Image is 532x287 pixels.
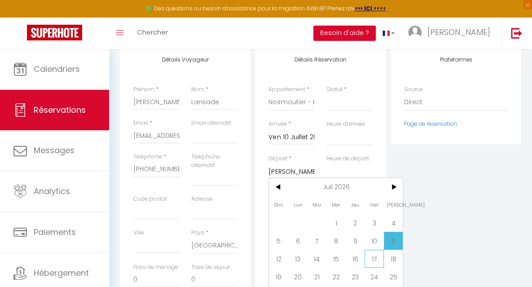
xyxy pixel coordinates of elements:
[191,85,204,94] label: Nom
[34,185,70,197] span: Analytics
[288,178,384,196] span: Juil 2026
[384,268,403,286] span: 25
[326,155,369,163] label: Heure de départ
[346,250,365,268] span: 16
[346,232,365,250] span: 9
[191,153,237,170] label: Téléphone alternatif
[269,268,288,286] span: 19
[268,120,286,128] label: Arrivée
[307,232,326,250] span: 7
[288,250,308,268] span: 13
[191,263,230,272] label: Taxe de séjour
[133,263,178,272] label: Frais de ménage
[133,229,144,237] label: Ville
[326,250,346,268] span: 15
[326,120,365,128] label: Heure d'arrivée
[133,57,237,63] h4: Détails Voyageur
[365,268,384,286] span: 24
[288,232,308,250] span: 6
[384,232,403,250] span: 11
[191,119,231,128] label: Email alternatif
[133,119,148,128] label: Email
[326,85,343,94] label: Statut
[133,85,154,94] label: Prénom
[384,196,403,214] span: [PERSON_NAME]
[268,85,305,94] label: Appartement
[511,27,522,39] img: logout
[404,120,457,128] a: Page de réservation
[191,195,213,203] label: Adresse
[288,196,308,214] span: Lun
[401,18,501,49] a: ... [PERSON_NAME]
[384,214,403,232] span: 4
[313,26,376,41] button: Besoin d'aide ?
[27,25,82,40] img: Super Booking
[268,57,372,63] h4: Détails Réservation
[365,196,384,214] span: Ven
[365,214,384,232] span: 3
[326,214,346,232] span: 1
[326,196,346,214] span: Mer
[34,145,75,156] span: Messages
[346,196,365,214] span: Jeu
[326,232,346,250] span: 8
[137,27,168,37] span: Chercher
[326,268,346,286] span: 22
[269,178,288,196] span: <
[355,4,386,12] a: >>> ICI <<<<
[269,250,288,268] span: 12
[269,232,288,250] span: 5
[191,229,204,237] label: Pays
[346,214,365,232] span: 2
[133,153,162,161] label: Téléphone
[307,196,326,214] span: Mar
[34,267,89,278] span: Hébergement
[34,226,76,238] span: Paiements
[307,250,326,268] span: 14
[269,196,288,214] span: Dim
[34,104,86,115] span: Réservations
[307,268,326,286] span: 21
[365,250,384,268] span: 17
[365,232,384,250] span: 10
[404,57,508,63] h4: Plateformes
[130,18,175,49] a: Chercher
[268,155,287,163] label: Départ
[346,268,365,286] span: 23
[384,250,403,268] span: 18
[384,178,403,196] span: >
[408,26,422,39] img: ...
[133,195,167,203] label: Code postal
[34,63,80,75] span: Calendriers
[288,268,308,286] span: 20
[404,85,423,94] label: Source
[427,26,490,38] span: [PERSON_NAME]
